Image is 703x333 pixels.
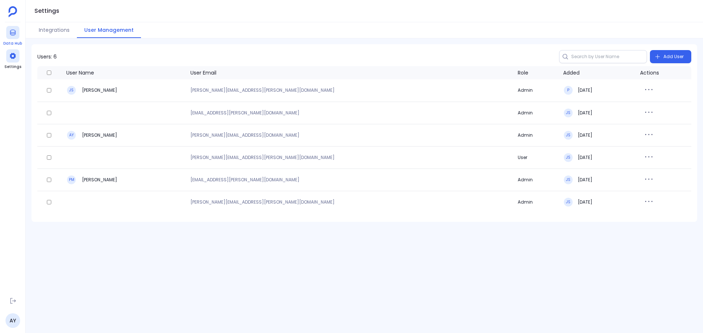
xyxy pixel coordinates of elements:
h3: [PERSON_NAME] [81,87,117,93]
p: [PERSON_NAME][EMAIL_ADDRESS][PERSON_NAME][DOMAIN_NAME] [190,88,512,92]
span: Add User [663,51,684,63]
td: Admin [515,124,560,146]
a: AY [5,313,20,328]
td: Admin [515,79,560,102]
h3: [DATE] [578,132,592,138]
td: Admin [515,191,560,213]
td: Admin [515,102,560,124]
div: Role [518,69,528,76]
p: [PERSON_NAME][EMAIL_ADDRESS][PERSON_NAME][DOMAIN_NAME] [190,155,512,160]
h3: [PERSON_NAME] [81,177,117,183]
span: Settings [4,64,21,70]
a: Settings [4,49,21,70]
p: P [567,88,569,92]
p: JS [69,88,74,92]
div: Added [563,69,580,76]
h3: [DATE] [578,177,592,183]
p: JS [566,200,570,204]
p: [EMAIL_ADDRESS][PERSON_NAME][DOMAIN_NAME] [190,178,512,182]
p: JS [566,178,570,182]
p: [EMAIL_ADDRESS][PERSON_NAME][DOMAIN_NAME] [190,111,512,115]
h3: [DATE] [578,199,592,205]
h1: Settings [34,6,59,16]
div: User Email [190,69,216,76]
a: Data Hub [3,26,22,46]
div: User Name [66,69,94,76]
td: User [515,146,560,169]
button: Add User [650,50,691,63]
p: JS [566,155,570,160]
h3: [DATE] [578,110,592,116]
td: Admin [515,169,560,191]
p: AY [69,133,74,137]
p: PM [69,178,74,182]
h3: [DATE] [578,155,592,160]
p: JS [566,133,570,137]
div: Actions [640,69,659,76]
input: Search by User Name [559,50,647,63]
span: Data Hub [3,41,22,46]
button: User Management [77,22,141,38]
img: petavue logo [8,6,17,17]
h3: [PERSON_NAME] [81,132,117,138]
p: [PERSON_NAME][EMAIL_ADDRESS][PERSON_NAME][DOMAIN_NAME] [190,200,512,204]
p: Users: 6 [37,53,57,60]
p: [PERSON_NAME][EMAIL_ADDRESS][DOMAIN_NAME] [190,133,512,137]
p: JS [566,111,570,115]
button: Integrations [31,22,77,38]
h3: [DATE] [578,87,592,93]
